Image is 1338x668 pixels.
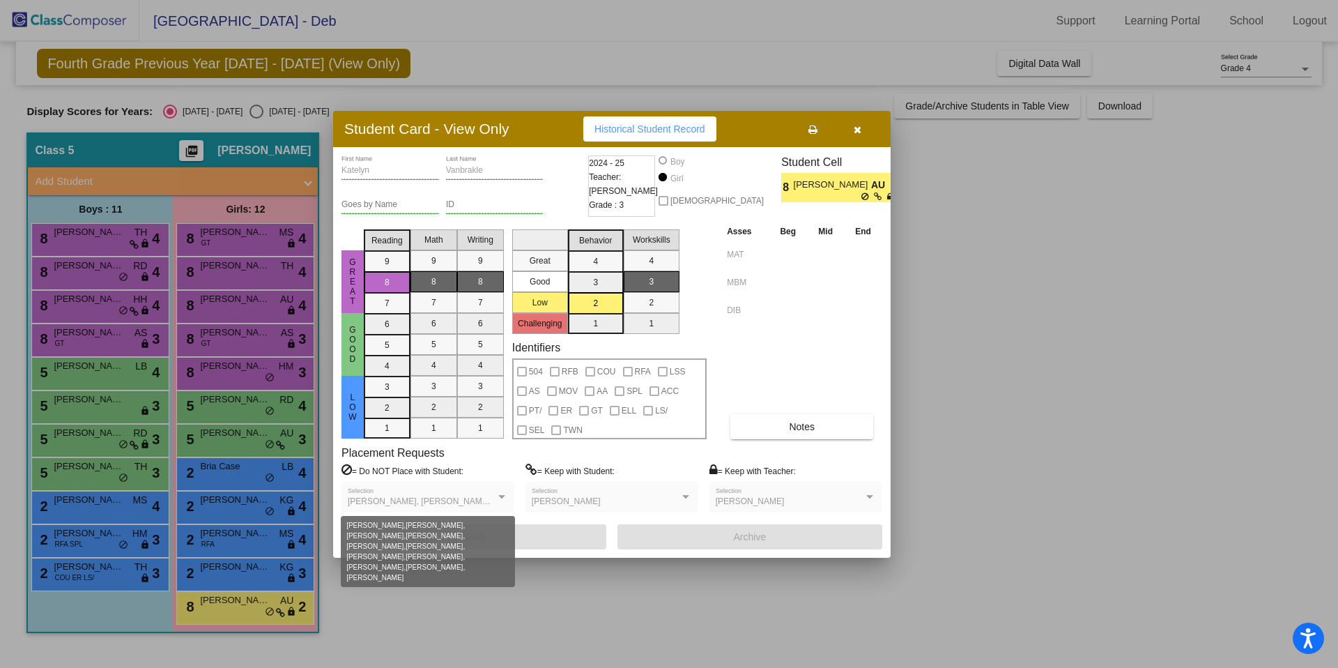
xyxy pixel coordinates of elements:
[529,402,542,419] span: PT/
[344,120,509,137] h3: Student Card - View Only
[617,524,882,549] button: Archive
[670,192,764,209] span: [DEMOGRAPHIC_DATA]
[597,383,608,400] span: AA
[560,402,572,419] span: ER
[781,179,793,196] span: 8
[670,363,686,380] span: LSS
[661,383,679,400] span: ACC
[716,496,785,506] span: [PERSON_NAME]
[529,422,545,439] span: SEL
[670,172,684,185] div: Girl
[461,531,486,542] span: Save
[532,496,601,506] span: [PERSON_NAME]
[597,363,616,380] span: COU
[341,446,445,460] label: Placement Requests
[622,402,636,419] span: ELL
[635,363,651,380] span: RFA
[807,224,844,239] th: Mid
[525,464,615,478] label: = Keep with Student:
[670,155,685,168] div: Boy
[727,300,765,321] input: assessment
[789,421,815,432] span: Notes
[589,170,658,198] span: Teacher: [PERSON_NAME]
[529,383,540,400] span: AS
[583,116,716,142] button: Historical Student Record
[727,244,765,265] input: assessment
[346,393,359,422] span: Low
[346,257,359,306] span: Great
[730,414,873,439] button: Notes
[341,524,606,549] button: Save
[655,402,668,419] span: LS/
[723,224,769,239] th: Asses
[891,179,902,196] span: 2
[709,464,796,478] label: = Keep with Teacher:
[781,155,902,169] h3: Student Cell
[626,383,643,400] span: SPL
[346,325,359,364] span: Good
[529,363,543,380] span: 504
[512,341,560,354] label: Identifiers
[794,178,871,192] span: [PERSON_NAME]
[844,224,882,239] th: End
[591,402,603,419] span: GT
[341,464,463,478] label: = Do NOT Place with Student:
[562,363,578,380] span: RFB
[559,383,578,400] span: MOV
[769,224,807,239] th: Beg
[341,200,439,210] input: goes by name
[348,496,1151,506] span: [PERSON_NAME], [PERSON_NAME], [PERSON_NAME], [PERSON_NAME], [PERSON_NAME], [PERSON_NAME], [PERSON...
[563,422,582,439] span: TWN
[589,198,624,212] span: Grade : 3
[871,178,891,192] span: AU
[727,272,765,293] input: assessment
[589,156,624,170] span: 2024 - 25
[594,123,705,135] span: Historical Student Record
[734,531,767,542] span: Archive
